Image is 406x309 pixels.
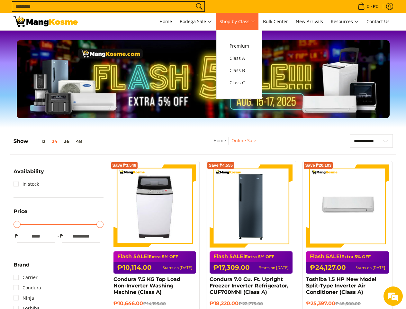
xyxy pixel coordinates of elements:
a: Carrier [14,272,38,283]
img: condura-7.5kg-topload-non-inverter-washing-machine-class-c-full-view-mang-kosme [116,164,194,248]
del: ₱45,500.00 [335,301,361,306]
h6: ₱18,220.00 [210,300,293,307]
span: 0 [366,4,370,9]
a: Class C [226,77,252,89]
a: Contact Us [363,13,393,30]
span: Class C [230,79,249,87]
span: • [356,3,380,10]
a: Ninja [14,293,34,303]
a: Shop by Class [216,13,258,30]
span: ₱ [59,233,65,239]
button: 48 [73,139,85,144]
del: ₱14,195.00 [143,301,166,306]
span: Save ₱20,103 [305,164,331,167]
span: Contact Us [366,18,390,24]
a: Bodega Sale [176,13,215,30]
button: 36 [61,139,73,144]
h6: ₱10,646.00 [113,300,196,307]
span: ₱0 [372,4,379,9]
img: BREAKING NEWS: Flash 5ale! August 15-17, 2025 l Mang Kosme [14,16,78,27]
span: Availability [14,169,44,174]
nav: Breadcrumbs [173,137,297,151]
span: Brand [14,262,30,267]
a: Class A [226,52,252,64]
span: Save ₱3,549 [113,164,137,167]
a: Online Sale [231,137,256,144]
summary: Open [14,169,44,179]
button: Search [194,2,204,11]
nav: Main Menu [84,13,393,30]
span: Class B [230,67,249,75]
a: New Arrivals [293,13,326,30]
span: Class A [230,54,249,62]
span: Resources [331,18,359,26]
a: Resources [328,13,362,30]
a: Home [213,137,226,144]
button: 12 [28,139,49,144]
span: ₱ [14,233,20,239]
img: Condura 7.0 Cu. Ft. Upright Freezer Inverter Refrigerator, CUF700MNi (Class A) [210,164,293,248]
a: Condura [14,283,41,293]
span: Bodega Sale [180,18,212,26]
span: Premium [230,42,249,50]
span: New Arrivals [296,18,323,24]
a: Toshiba 1.5 HP New Model Split-Type Inverter Air Conditioner (Class A) [306,276,376,295]
a: Condura 7.5 KG Top Load Non-Inverter Washing Machine (Class A) [113,276,180,295]
a: Bulk Center [260,13,291,30]
h6: ₱25,397.00 [306,300,389,307]
a: Condura 7.0 Cu. Ft. Upright Freezer Inverter Refrigerator, CUF700MNi (Class A) [210,276,288,295]
button: 24 [49,139,61,144]
span: Home [159,18,172,24]
summary: Open [14,209,27,219]
img: Toshiba 1.5 HP New Model Split-Type Inverter Air Conditioner (Class A) [306,164,389,248]
a: Home [156,13,175,30]
a: In stock [14,179,39,189]
span: Bulk Center [263,18,288,24]
a: Premium [226,40,252,52]
summary: Open [14,262,30,272]
h5: Show [14,138,85,145]
span: Shop by Class [220,18,255,26]
a: Class B [226,64,252,77]
span: Price [14,209,27,214]
span: Save ₱4,555 [209,164,233,167]
del: ₱22,775.00 [239,301,263,306]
